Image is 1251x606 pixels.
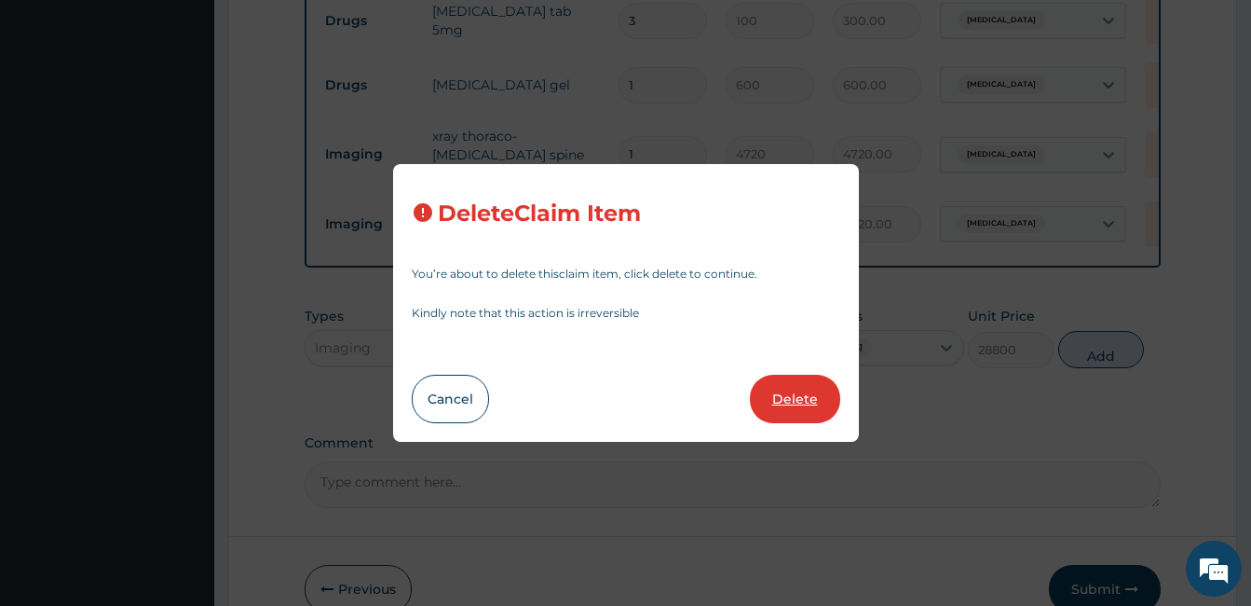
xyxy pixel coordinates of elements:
[97,104,313,129] div: Chat with us now
[34,93,75,140] img: d_794563401_company_1708531726252_794563401
[108,184,257,372] span: We're online!
[9,406,355,472] textarea: Type your message and hit 'Enter'
[412,269,840,280] p: You’re about to delete this claim item , click delete to continue.
[438,201,641,227] h3: Delete Claim Item
[412,375,489,423] button: Cancel
[412,308,840,319] p: Kindly note that this action is irreversible
[750,375,840,423] button: Delete
[306,9,350,54] div: Minimize live chat window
